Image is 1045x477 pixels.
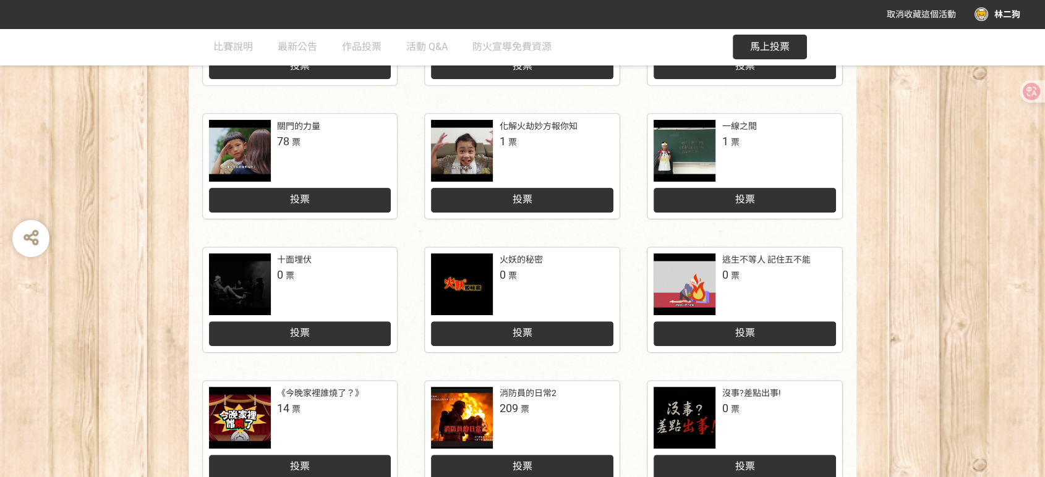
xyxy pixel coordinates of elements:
[499,253,542,266] div: 火妖的秘密
[735,193,755,205] span: 投票
[733,35,807,59] button: 馬上投票
[722,268,728,281] span: 0
[520,404,529,414] span: 票
[513,327,532,339] span: 投票
[406,28,448,65] a: 活動 Q&A
[290,193,310,205] span: 投票
[722,120,756,133] div: 一線之間
[277,268,283,281] span: 0
[213,41,253,53] span: 比賽說明
[722,135,728,148] span: 1
[292,404,301,414] span: 票
[277,402,289,415] span: 14
[499,387,556,400] div: 消防員的日常2
[508,271,516,281] span: 票
[406,41,448,53] span: 活動 Q&A
[425,114,620,219] a: 化解火劫妙方報你知1票投票
[213,28,253,65] a: 比賽說明
[722,253,810,266] div: 逃生不等人 記住五不能
[513,460,532,472] span: 投票
[513,193,532,205] span: 投票
[342,41,382,53] span: 作品投票
[722,387,780,400] div: 沒事?差點出事!
[425,247,620,352] a: 火妖的秘密0票投票
[730,271,739,281] span: 票
[278,28,317,65] a: 最新公告
[887,9,956,19] span: 取消收藏這個活動
[290,460,310,472] span: 投票
[277,135,289,148] span: 78
[499,402,518,415] span: 209
[286,271,294,281] span: 票
[730,404,739,414] span: 票
[203,247,398,352] a: 十面埋伏0票投票
[508,137,516,147] span: 票
[735,460,755,472] span: 投票
[278,41,317,53] span: 最新公告
[499,268,505,281] span: 0
[647,247,842,352] a: 逃生不等人 記住五不能0票投票
[735,327,755,339] span: 投票
[342,28,382,65] a: 作品投票
[277,253,312,266] div: 十面埋伏
[472,28,552,65] a: 防火宣導免費資源
[499,120,577,133] div: 化解火劫妙方報你知
[277,387,364,400] div: 《今晚家裡誰燒了？》
[290,327,310,339] span: 投票
[203,114,398,219] a: 關門的力量78票投票
[499,135,505,148] span: 1
[750,41,790,53] span: 馬上投票
[722,402,728,415] span: 0
[472,41,552,53] span: 防火宣導免費資源
[647,114,842,219] a: 一線之間1票投票
[292,137,301,147] span: 票
[277,120,320,133] div: 關門的力量
[730,137,739,147] span: 票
